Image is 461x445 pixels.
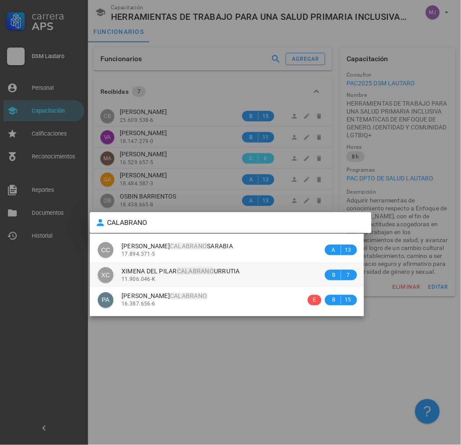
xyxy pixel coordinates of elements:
[101,242,110,258] span: CC
[98,292,114,308] div: avatar
[345,296,352,305] span: 15
[313,296,316,305] span: E
[98,267,114,283] div: avatar
[330,296,337,305] span: B
[177,268,214,275] mark: CALABRANO
[330,271,337,280] span: B
[345,271,352,280] span: 7
[101,267,110,283] span: XC
[330,246,337,254] span: A
[98,242,114,258] div: avatar
[107,216,366,230] input: Agregar funcionario…
[345,246,352,254] span: 13
[122,268,240,275] span: XIMENA DEL PILAR URRUTIA
[170,243,207,250] mark: CALABRANO
[122,301,155,307] span: 16.387.656-6
[122,251,155,257] span: 17.894.371-5
[122,276,156,282] span: 11.906.046-K
[122,293,207,300] span: [PERSON_NAME]
[122,243,233,250] span: [PERSON_NAME] SARABIA
[170,293,207,300] mark: CALABRANO
[102,292,110,308] span: PA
